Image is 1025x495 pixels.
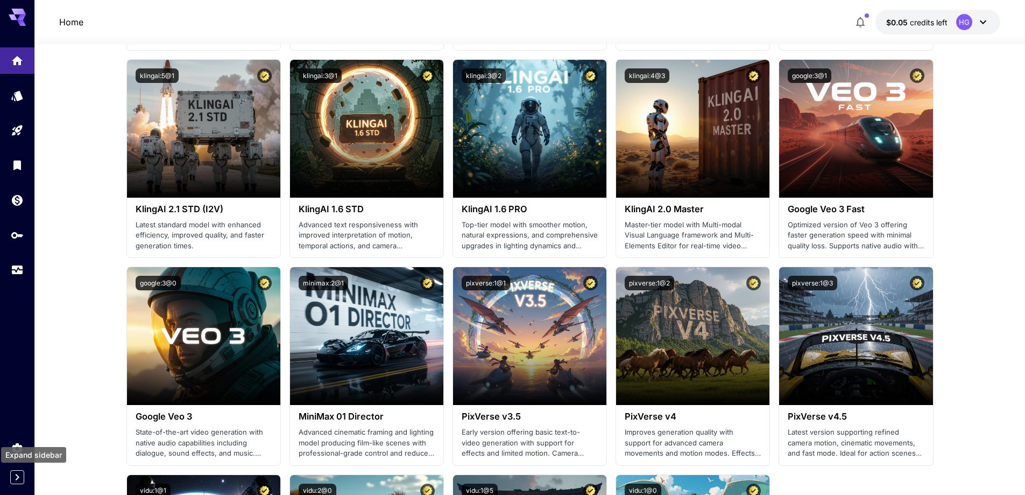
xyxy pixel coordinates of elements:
div: API Keys [11,228,24,242]
button: Certified Model – Vetted for best performance and includes a commercial license. [583,276,598,290]
div: Wallet [11,193,24,207]
nav: breadcrumb [59,16,83,29]
span: credits left [910,18,948,27]
h3: PixVerse v4 [625,412,761,422]
p: State-of-the-art video generation with native audio capabilities including dialogue, sound effect... [136,427,272,459]
div: Usage [11,263,24,277]
button: google:3@1 [788,68,831,83]
button: klingai:3@1 [299,68,342,83]
img: alt [453,60,606,198]
img: alt [779,267,932,405]
p: Top-tier model with smoother motion, natural expressions, and comprehensive upgrades in lighting ... [462,220,598,252]
p: Early version offering basic text-to-video generation with support for effects and limited motion... [462,427,598,459]
img: alt [127,60,280,198]
button: klingai:4@3 [625,68,669,83]
a: Home [59,16,83,29]
button: pixverse:1@3 [788,276,837,290]
p: Master-tier model with Multi-modal Visual Language framework and Multi-Elements Editor for real-t... [625,220,761,252]
button: Certified Model – Vetted for best performance and includes a commercial license. [583,68,598,83]
button: pixverse:1@2 [625,276,674,290]
p: Advanced text responsiveness with improved interpretation of motion, temporal actions, and camera... [299,220,435,252]
p: Advanced cinematic framing and lighting model producing film-like scenes with professional-grade ... [299,427,435,459]
button: klingai:3@2 [462,68,506,83]
h3: Google Veo 3 [136,412,272,422]
h3: PixVerse v3.5 [462,412,598,422]
p: Latest standard model with enhanced efficiency, improved quality, and faster generation times. [136,220,272,252]
button: Expand sidebar [10,470,24,484]
img: alt [616,60,769,198]
img: alt [779,60,932,198]
button: $0.05HG [875,10,1000,34]
button: Certified Model – Vetted for best performance and includes a commercial license. [257,68,272,83]
button: pixverse:1@1 [462,276,510,290]
div: Home [11,51,24,65]
button: Certified Model – Vetted for best performance and includes a commercial license. [910,276,924,290]
div: $0.05 [886,17,948,28]
p: Improves generation quality with support for advanced camera movements and motion modes. Effects ... [625,427,761,459]
div: Settings [11,442,24,455]
h3: KlingAI 1.6 PRO [462,204,598,214]
button: Certified Model – Vetted for best performance and includes a commercial license. [746,276,761,290]
img: alt [127,267,280,405]
button: google:3@0 [136,276,181,290]
button: Certified Model – Vetted for best performance and includes a commercial license. [746,68,761,83]
p: Latest version supporting refined camera motion, cinematic movements, and fast mode. Ideal for ac... [788,427,924,459]
img: alt [290,60,443,198]
img: alt [290,267,443,405]
img: alt [453,267,606,405]
span: $0.05 [886,18,910,27]
h3: Google Veo 3 Fast [788,204,924,214]
div: HG [956,14,972,30]
button: Certified Model – Vetted for best performance and includes a commercial license. [420,68,435,83]
img: alt [616,267,769,405]
h3: MiniMax 01 Director [299,412,435,422]
h3: KlingAI 1.6 STD [299,204,435,214]
h3: KlingAI 2.0 Master [625,204,761,214]
button: Certified Model – Vetted for best performance and includes a commercial license. [910,68,924,83]
p: Optimized version of Veo 3 offering faster generation speed with minimal quality loss. Supports n... [788,220,924,252]
div: Models [11,86,24,100]
button: Certified Model – Vetted for best performance and includes a commercial license. [420,276,435,290]
button: Certified Model – Vetted for best performance and includes a commercial license. [257,276,272,290]
h3: PixVerse v4.5 [788,412,924,422]
div: Expand sidebar [1,447,66,463]
div: Library [11,158,24,172]
button: minimax:2@1 [299,276,348,290]
button: klingai:5@1 [136,68,179,83]
div: Playground [11,124,24,137]
h3: KlingAI 2.1 STD (I2V) [136,204,272,214]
